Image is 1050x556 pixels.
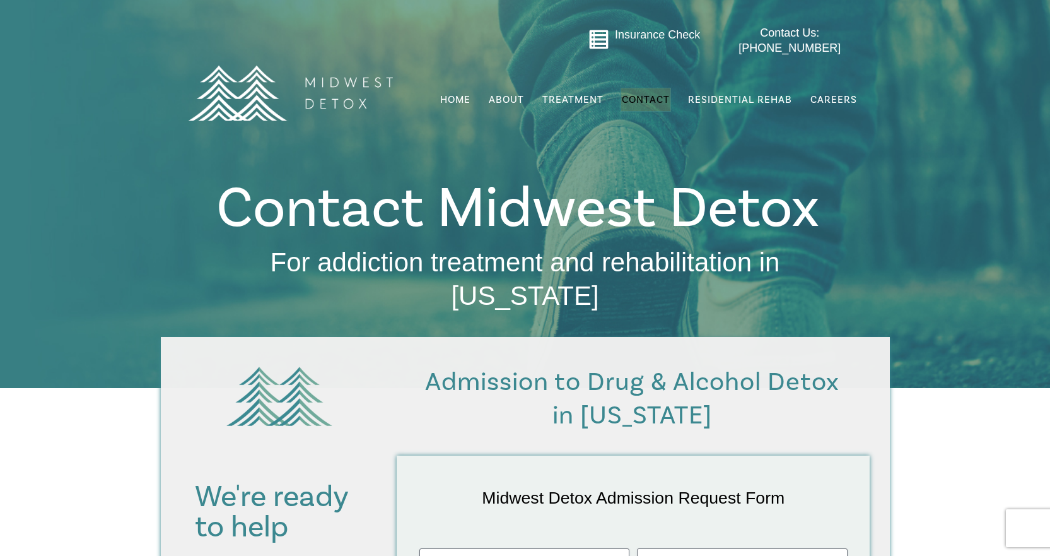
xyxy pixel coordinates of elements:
a: Residential Rehab [687,88,793,112]
a: Contact [621,88,671,112]
span: For addiction treatment and rehabilitation in [US_STATE] [271,247,780,311]
a: Insurance Check [615,28,700,41]
span: We're ready to help [195,478,348,547]
a: Treatment [541,88,605,112]
span: Contact [622,95,670,105]
a: Home [439,88,472,112]
a: Contact Us: [PHONE_NUMBER] [714,26,866,56]
img: MD Logo Horitzontal white-01 (1) (1) [180,38,400,148]
span: Midwest Detox Admission Request Form [482,488,785,507]
span: About [489,95,524,105]
span: Residential Rehab [688,93,792,106]
span: Contact Midwest Detox [216,172,819,245]
span: Contact Us: [PHONE_NUMBER] [738,27,841,54]
a: Careers [809,88,858,112]
a: Go to midwestdetox.com/message-form-page/ [588,29,609,54]
span: Home [440,93,470,106]
span: Careers [810,93,857,106]
img: green tree logo-01 (1) [219,357,339,435]
span: Treatment [542,95,604,105]
a: About [487,88,525,112]
span: Admission to Drug & Alcohol Detox in [US_STATE] [425,365,839,432]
